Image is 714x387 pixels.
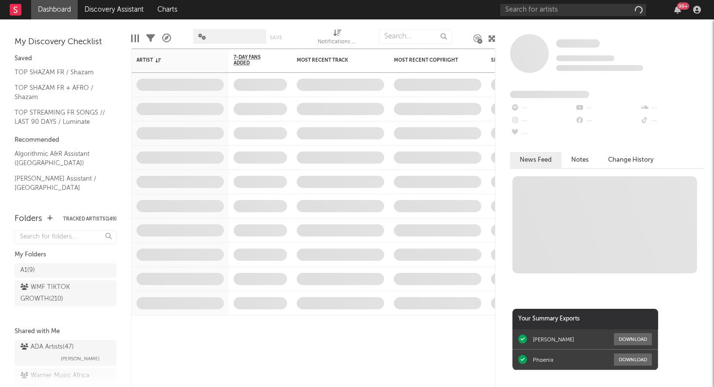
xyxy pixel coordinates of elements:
div: My Discovery Checklist [15,36,117,48]
div: WMF TIKTOK GROWTH ( 210 ) [20,282,89,305]
button: 99+ [674,6,681,14]
div: 99 + [677,2,689,10]
div: [PERSON_NAME] [533,336,574,343]
a: TOP SHAZAM FR / Shazam [15,67,107,78]
button: Change History [598,152,663,168]
button: Notes [561,152,598,168]
a: A1(9) [15,263,117,278]
div: Recommended [15,135,117,146]
div: -- [575,115,639,127]
span: Fans Added by Platform [510,91,589,98]
div: Notifications (Artist) [318,24,357,52]
div: -- [640,115,704,127]
button: Tracked Artists(149) [63,217,117,221]
div: A&R Pipeline [162,24,171,52]
div: -- [575,102,639,115]
div: Phoenix [533,356,553,363]
div: Shared with Me [15,326,117,337]
div: Folders [15,213,42,225]
input: Search for artists [500,4,646,16]
button: Download [614,333,652,345]
span: 0 fans last week [556,65,643,71]
div: Artist [136,57,209,63]
div: -- [640,102,704,115]
div: Notifications (Artist) [318,36,357,48]
div: Most Recent Track [297,57,370,63]
span: Tracking Since: [DATE] [556,55,614,61]
div: -- [510,115,575,127]
a: [PERSON_NAME] Assistant / [GEOGRAPHIC_DATA] [15,173,107,193]
span: 7-Day Fans Added [234,54,272,66]
div: Spotify Monthly Listeners [491,57,564,63]
div: Filters [146,24,155,52]
div: A1 ( 9 ) [20,265,35,276]
div: My Folders [15,249,117,261]
div: Edit Columns [131,24,139,52]
a: Some Artist [556,39,600,49]
a: WMF TIKTOK GROWTH(210) [15,280,117,306]
div: ADA Artists ( 47 ) [20,341,74,353]
button: News Feed [510,152,561,168]
a: TOP SHAZAM FR + AFRO / Shazam [15,83,107,102]
span: [PERSON_NAME] [61,353,100,365]
a: ADA Artists(47)[PERSON_NAME] [15,340,117,366]
div: Most Recent Copyright [394,57,467,63]
a: TOP STREAMING FR SONGS // LAST 90 DAYS / Luminate [15,107,107,127]
a: Algorithmic A&R Assistant ([GEOGRAPHIC_DATA]) [15,149,107,168]
input: Search for folders... [15,230,117,244]
button: Save [270,35,282,40]
div: Saved [15,53,117,65]
input: Search... [379,29,452,44]
div: Your Summary Exports [512,309,658,329]
div: -- [510,102,575,115]
div: -- [510,127,575,140]
button: Download [614,353,652,366]
span: Some Artist [556,39,600,48]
